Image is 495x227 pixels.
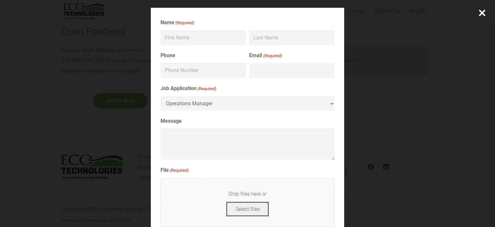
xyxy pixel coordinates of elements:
[160,31,246,45] input: First Name
[160,63,246,78] input: Phone Number
[160,116,182,126] label: Message
[249,50,282,61] label: Email
[197,84,217,94] span: (Required)
[160,83,216,94] label: Job Application
[160,17,194,28] legend: Name
[160,165,189,176] label: File
[263,51,282,61] span: (Required)
[249,31,335,45] input: Last Name
[175,18,194,28] span: (Required)
[160,50,175,61] label: Phone
[171,189,324,199] span: Drop files here or
[170,165,189,176] span: (Required)
[226,202,269,216] button: select files, file(required)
